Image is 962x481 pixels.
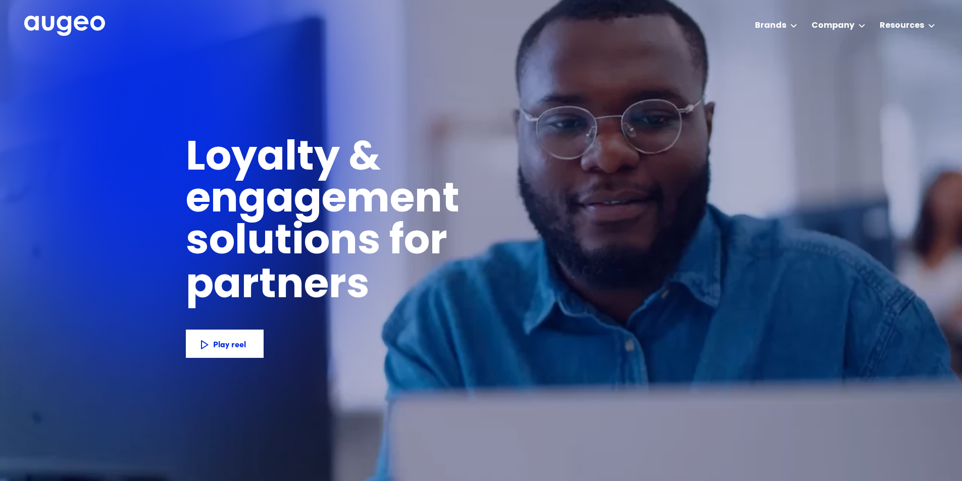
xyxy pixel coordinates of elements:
[186,138,622,264] h1: Loyalty & engagement solutions for
[186,266,436,308] h1: partners
[186,330,264,358] a: Play reel
[880,20,924,32] div: Resources
[24,16,105,37] a: home
[24,16,105,36] img: Augeo's full logo in white.
[812,20,854,32] div: Company
[755,20,786,32] div: Brands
